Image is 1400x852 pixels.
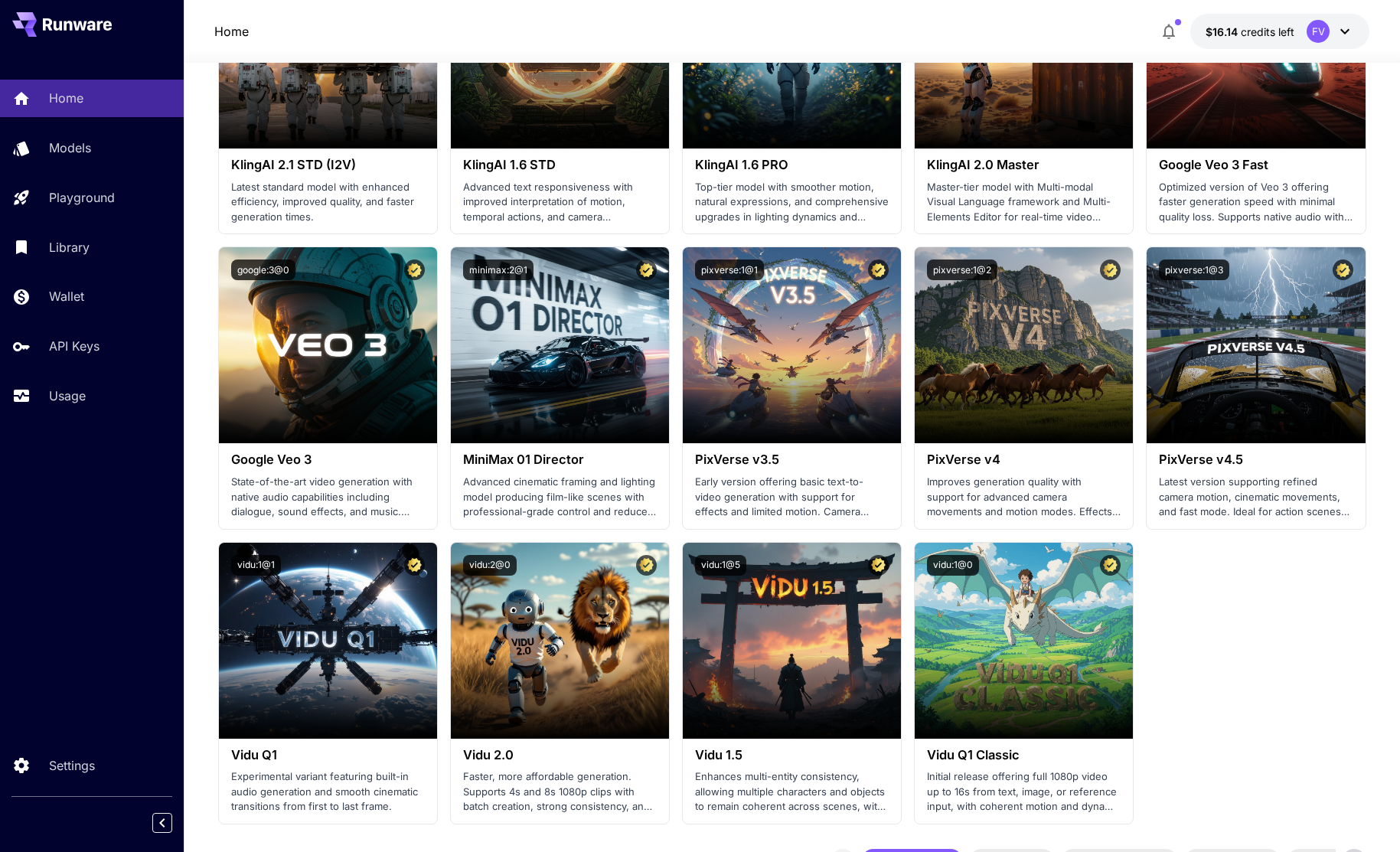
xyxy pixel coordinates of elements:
[451,543,669,739] img: alt
[463,180,657,225] p: Advanced text responsiveness with improved interpretation of motion, temporal actions, and camera...
[927,475,1121,520] p: Improves generation quality with support for advanced camera movements and motion modes. Effects ...
[927,158,1121,172] h3: KlingAI 2.0 Master
[695,452,889,467] h3: PixVerse v3.5
[164,809,184,837] div: Collapse sidebar
[49,238,90,256] p: Library
[152,813,172,833] button: Collapse sidebar
[231,769,425,814] p: Experimental variant featuring built-in audio generation and smooth cinematic transitions from fi...
[927,452,1121,467] h3: PixVerse v4
[49,337,100,355] p: API Keys
[695,180,889,225] p: Top-tier model with smoother motion, natural expressions, and comprehensive upgrades in lighting ...
[1100,260,1121,280] button: Certified Model – Vetted for best performance and includes a commercial license.
[404,260,425,280] button: Certified Model – Vetted for best performance and includes a commercial license.
[219,247,437,443] img: alt
[683,247,901,443] img: alt
[927,260,997,280] button: pixverse:1@2
[214,22,249,41] nav: breadcrumb
[695,555,746,576] button: vidu:1@5
[231,180,425,225] p: Latest standard model with enhanced efficiency, improved quality, and faster generation times.
[49,387,86,405] p: Usage
[636,555,657,576] button: Certified Model – Vetted for best performance and includes a commercial license.
[1147,247,1365,443] img: alt
[695,260,764,280] button: pixverse:1@1
[695,748,889,762] h3: Vidu 1.5
[463,748,657,762] h3: Vidu 2.0
[463,475,657,520] p: Advanced cinematic framing and lighting model producing film-like scenes with professional-grade ...
[49,139,91,157] p: Models
[231,555,281,576] button: vidu:1@1
[927,748,1121,762] h3: Vidu Q1 Classic
[1241,25,1294,38] span: credits left
[1159,260,1229,280] button: pixverse:1@3
[1206,25,1241,38] span: $16.14
[214,22,249,41] a: Home
[927,180,1121,225] p: Master-tier model with Multi-modal Visual Language framework and Multi-Elements Editor for real-t...
[1159,158,1353,172] h3: Google Veo 3 Fast
[463,452,657,467] h3: MiniMax 01 Director
[868,555,889,576] button: Certified Model – Vetted for best performance and includes a commercial license.
[636,260,657,280] button: Certified Model – Vetted for best performance and includes a commercial license.
[49,756,95,775] p: Settings
[1333,260,1353,280] button: Certified Model – Vetted for best performance and includes a commercial license.
[695,475,889,520] p: Early version offering basic text-to-video generation with support for effects and limited motion...
[695,769,889,814] p: Enhances multi-entity consistency, allowing multiple characters and objects to remain coherent ac...
[695,158,889,172] h3: KlingAI 1.6 PRO
[231,452,425,467] h3: Google Veo 3
[1159,475,1353,520] p: Latest version supporting refined camera motion, cinematic movements, and fast mode. Ideal for ac...
[49,89,83,107] p: Home
[915,247,1133,443] img: alt
[927,769,1121,814] p: Initial release offering full 1080p video up to 16s from text, image, or reference input, with co...
[915,543,1133,739] img: alt
[1159,452,1353,467] h3: PixVerse v4.5
[451,247,669,443] img: alt
[219,543,437,739] img: alt
[927,555,979,576] button: vidu:1@0
[231,475,425,520] p: State-of-the-art video generation with native audio capabilities including dialogue, sound effect...
[231,748,425,762] h3: Vidu Q1
[1100,555,1121,576] button: Certified Model – Vetted for best performance and includes a commercial license.
[1159,180,1353,225] p: Optimized version of Veo 3 offering faster generation speed with minimal quality loss. Supports n...
[463,555,517,576] button: vidu:2@0
[404,555,425,576] button: Certified Model – Vetted for best performance and includes a commercial license.
[231,260,295,280] button: google:3@0
[463,158,657,172] h3: KlingAI 1.6 STD
[868,260,889,280] button: Certified Model – Vetted for best performance and includes a commercial license.
[1307,20,1330,43] div: FV
[49,287,84,305] p: Wallet
[683,543,901,739] img: alt
[1190,14,1369,49] button: $16.14293FV
[463,769,657,814] p: Faster, more affordable generation. Supports 4s and 8s 1080p clips with batch creation, strong co...
[231,158,425,172] h3: KlingAI 2.1 STD (I2V)
[463,260,534,280] button: minimax:2@1
[49,188,115,207] p: Playground
[1206,24,1294,40] div: $16.14293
